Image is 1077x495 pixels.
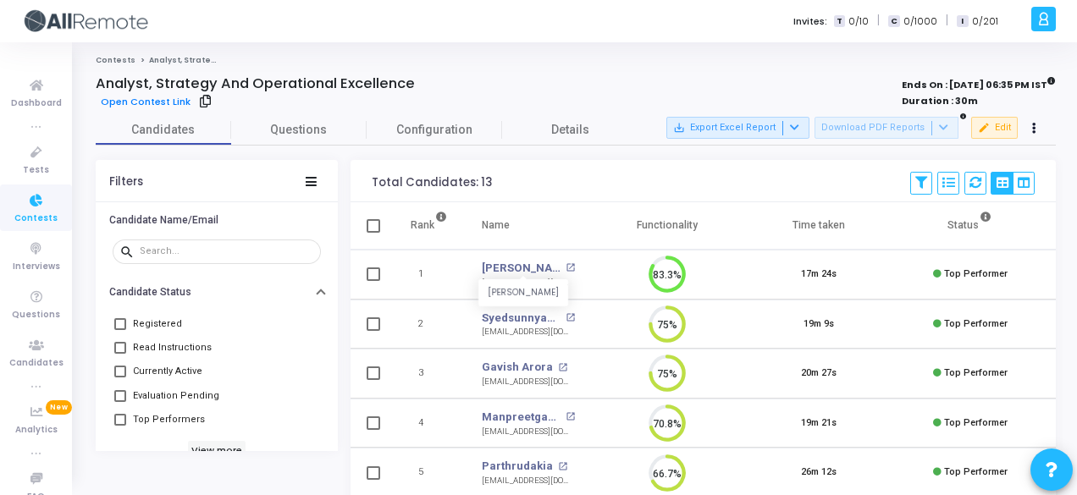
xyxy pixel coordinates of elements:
a: Contests [96,55,135,65]
span: 0/1000 [903,14,937,29]
span: Registered [133,314,182,334]
span: 0/10 [848,14,869,29]
mat-icon: edit [978,122,990,134]
div: View Options [991,172,1035,195]
span: Currently Active [133,361,202,382]
div: Name [482,216,510,234]
span: Read Instructions [133,338,212,358]
input: Search... [140,246,314,256]
span: Dashboard [11,96,62,111]
div: Total Candidates: 13 [372,176,492,190]
mat-icon: save_alt [673,122,685,134]
span: Top Performer [944,318,1008,329]
td: 4 [393,399,465,448]
button: Edit [971,117,1018,139]
div: Filters [109,175,143,189]
div: 19m 9s [804,317,834,332]
a: Syedsunnyahmed1991 [482,310,561,327]
span: Analytics [15,423,58,437]
mat-icon: open_in_new [558,462,567,471]
span: Analyst, Strategy And Operational Excellence [149,55,342,65]
h6: Candidate Name/Email [109,214,218,227]
div: 20m 27s [801,366,837,381]
span: Open Contest Link [101,95,191,108]
nav: breadcrumb [96,55,1056,66]
td: 3 [393,349,465,399]
div: [EMAIL_ADDRESS][DOMAIN_NAME] [482,426,575,438]
h6: Candidate Status [109,286,191,299]
th: Status [895,202,1047,250]
div: [EMAIL_ADDRESS][DOMAIN_NAME] [482,326,575,338]
th: Functionality [592,202,743,250]
span: Candidates [96,121,231,139]
button: Candidate Status [96,279,338,305]
span: Questions [231,121,367,139]
div: [PERSON_NAME] [478,280,568,306]
span: I [957,15,968,28]
img: logo [21,4,148,38]
span: C [888,15,899,28]
span: Top Performer [944,268,1008,279]
span: Configuration [367,121,502,139]
div: Time taken [793,216,845,234]
span: Evaluation Pending [133,386,219,406]
mat-icon: open_in_new [566,263,575,272]
th: Rank [393,202,465,250]
div: [EMAIL_ADDRESS][DOMAIN_NAME] [482,277,575,289]
button: Candidate Name/Email [96,206,338,233]
strong: Duration : 30m [902,94,978,107]
strong: Ends On : [DATE] 06:35 PM IST [902,74,1056,92]
mat-icon: open_in_new [566,412,575,421]
span: New [46,400,72,415]
span: Questions [12,308,60,322]
span: | [877,12,880,30]
label: Invites: [793,14,827,29]
div: 19m 21s [801,416,837,431]
a: Parthrudakia [482,458,553,475]
span: 0/201 [972,14,998,29]
a: Manpreetgarg2000 [482,409,561,426]
mat-icon: open_in_new [558,363,567,372]
mat-icon: search [119,244,140,259]
div: [EMAIL_ADDRESS][DOMAIN_NAME] [482,475,575,487]
span: | [946,12,948,30]
a: [PERSON_NAME] [482,260,561,277]
span: Candidates [9,356,64,371]
h6: View more [188,441,246,459]
span: Details [551,121,589,139]
span: Top Performer [944,367,1008,378]
h4: Analyst, Strategy And Operational Excellence [96,75,415,92]
span: Top Performers [133,410,205,430]
span: Top Performer [944,466,1008,477]
a: Gavish Arora [482,359,553,376]
mat-icon: open_in_new [566,313,575,322]
td: 1 [393,250,465,300]
div: [EMAIL_ADDRESS][DOMAIN_NAME] [482,376,575,388]
div: 26m 12s [801,465,837,480]
button: Download PDF Reports [815,117,958,139]
span: Contests [14,212,58,226]
span: T [834,15,845,28]
span: Tests [23,163,49,178]
button: Export Excel Report [666,117,809,139]
span: Interviews [13,260,60,274]
div: 17m 24s [801,267,837,282]
a: Open Contest Link [96,92,195,111]
td: 2 [393,300,465,349]
span: Top Performer [944,417,1008,428]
